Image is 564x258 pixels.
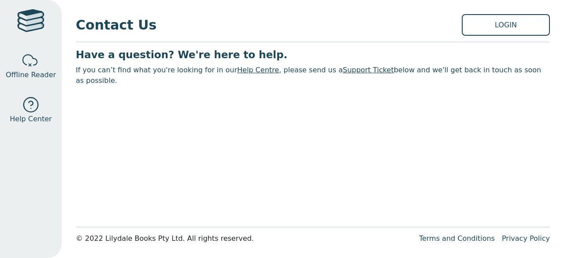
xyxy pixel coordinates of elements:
a: Support Ticket [343,66,394,74]
p: If you can’t find what you're looking for in our , please send us a below and we'll get back in t... [76,65,550,86]
a: Privacy Policy [502,234,550,243]
span: Contact Us [76,15,462,35]
span: Help Center [10,114,52,124]
a: LOGIN [462,14,550,36]
span: Offline Reader [6,70,56,80]
a: Terms and Conditions [419,234,495,243]
a: Help Centre [237,66,279,74]
div: © 2022 Lilydale Books Pty Ltd. All rights reserved. [76,233,412,244]
h3: Have a question? We're here to help. [76,48,550,61]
